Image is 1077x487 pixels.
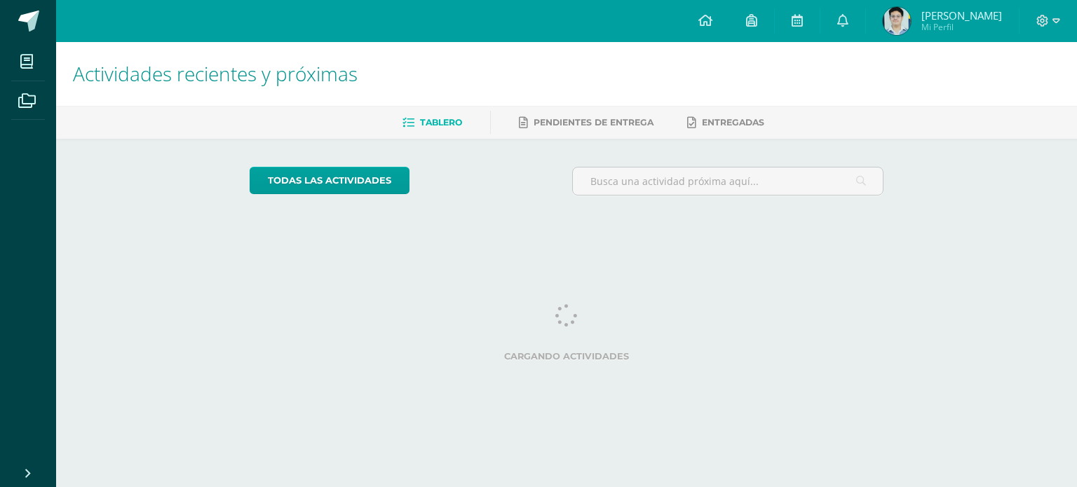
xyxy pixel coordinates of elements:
[73,60,358,87] span: Actividades recientes y próximas
[420,117,462,128] span: Tablero
[402,111,462,134] a: Tablero
[519,111,653,134] a: Pendientes de entrega
[687,111,764,134] a: Entregadas
[921,21,1002,33] span: Mi Perfil
[883,7,911,35] img: 71e9443978d38be4c054047dd6a4f626.png
[702,117,764,128] span: Entregadas
[921,8,1002,22] span: [PERSON_NAME]
[250,167,409,194] a: todas las Actividades
[534,117,653,128] span: Pendientes de entrega
[573,167,883,195] input: Busca una actividad próxima aquí...
[250,351,884,362] label: Cargando actividades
